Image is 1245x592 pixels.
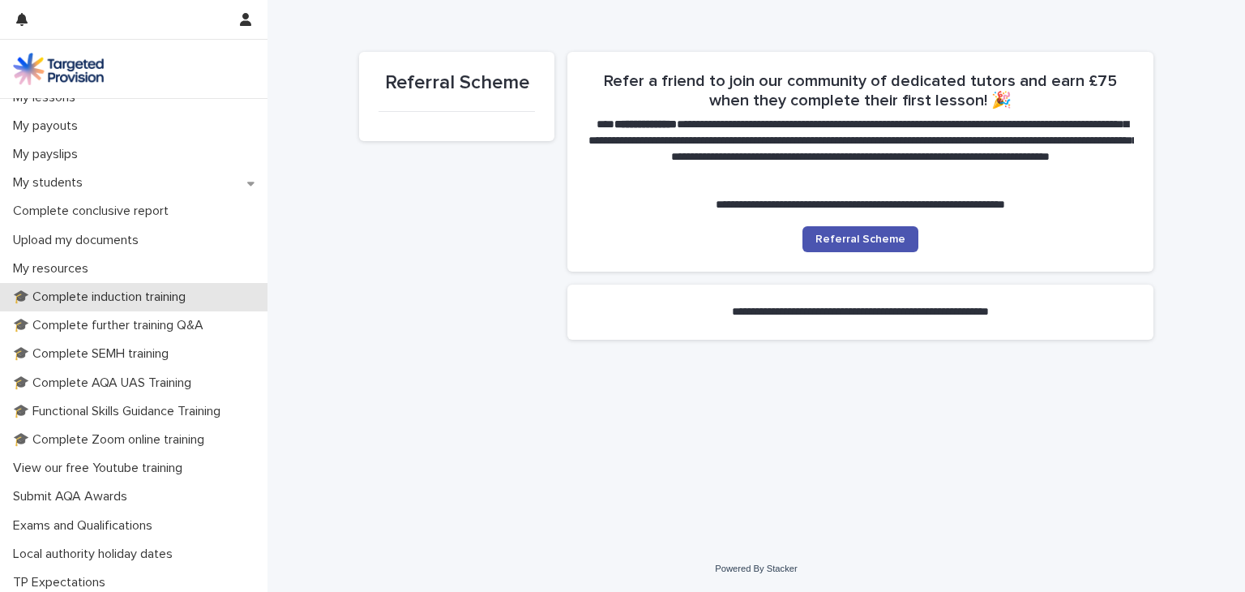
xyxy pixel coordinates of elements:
[815,234,905,245] span: Referral Scheme
[6,547,186,562] p: Local authority holiday dates
[6,261,101,277] p: My resources
[379,71,535,95] p: Referral Scheme
[715,564,797,573] a: Powered By Stacker
[6,375,204,391] p: 🎓 Complete AQA UAS Training
[6,290,199,305] p: 🎓 Complete induction training
[6,489,140,504] p: Submit AQA Awards
[6,90,88,105] p: My lessons
[6,147,91,162] p: My payslips
[802,226,918,252] a: Referral Scheme
[6,175,96,191] p: My students
[6,318,216,333] p: 🎓 Complete further training Q&A
[6,518,165,534] p: Exams and Qualifications
[6,204,182,219] p: Complete conclusive report
[6,346,182,362] p: 🎓 Complete SEMH training
[587,71,1134,110] h2: Refer a friend to join our community of dedicated tutors and earn £75 when they complete their fi...
[6,461,195,476] p: View our free Youtube training
[6,118,91,134] p: My payouts
[6,233,152,248] p: Upload my documents
[13,53,104,85] img: M5nRWzHhSzIhMunXDL62
[6,575,118,590] p: TP Expectations
[6,432,217,448] p: 🎓 Complete Zoom online training
[6,404,233,419] p: 🎓 Functional Skills Guidance Training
